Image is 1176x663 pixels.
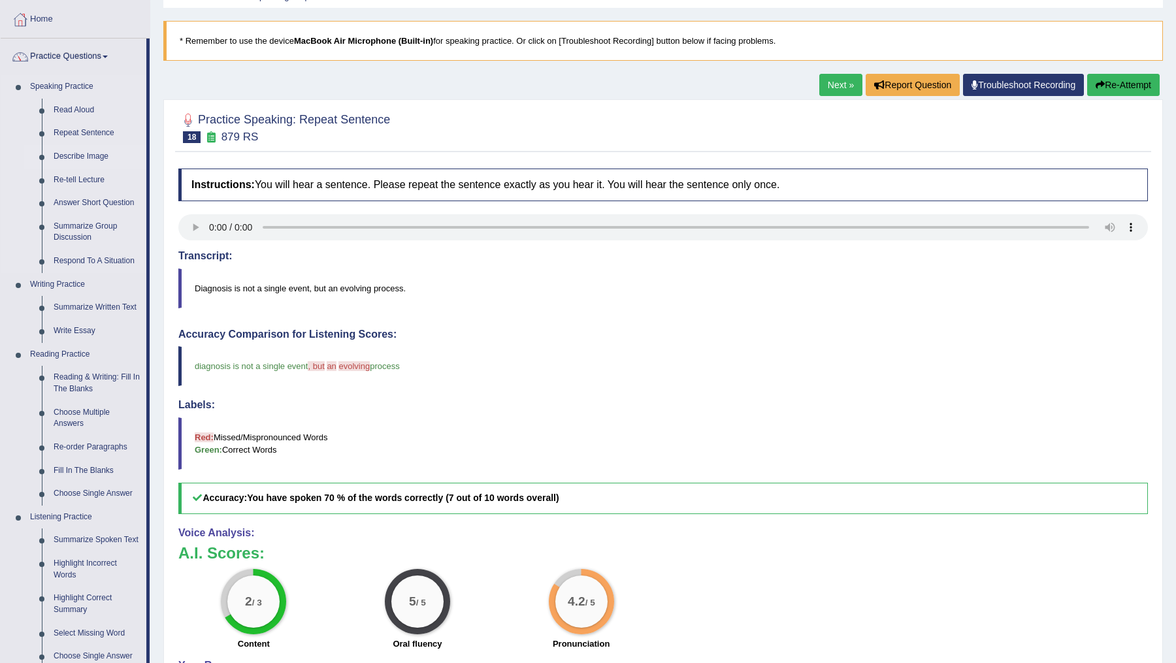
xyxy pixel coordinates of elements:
[1,1,150,34] a: Home
[416,598,426,607] small: / 5
[48,528,146,552] a: Summarize Spoken Text
[48,99,146,122] a: Read Aloud
[204,131,218,144] small: Exam occurring question
[247,493,559,503] b: You have spoken 70 % of the words correctly (7 out of 10 words overall)
[195,432,214,442] b: Red:
[819,74,862,96] a: Next »
[178,483,1148,513] h5: Accuracy:
[308,361,324,371] span: , but
[252,598,262,607] small: / 3
[338,361,370,371] span: evolving
[1,39,146,71] a: Practice Questions
[1087,74,1160,96] button: Re-Attempt
[24,273,146,297] a: Writing Practice
[48,121,146,145] a: Repeat Sentence
[963,74,1084,96] a: Troubleshoot Recording
[238,638,270,650] label: Content
[48,436,146,459] a: Re-order Paragraphs
[24,506,146,529] a: Listening Practice
[48,587,146,621] a: Highlight Correct Summary
[568,594,585,608] big: 4.2
[48,552,146,587] a: Highlight Incorrect Words
[866,74,960,96] button: Report Question
[393,638,442,650] label: Oral fluency
[245,594,252,608] big: 2
[553,638,610,650] label: Pronunciation
[327,361,336,371] span: an
[195,445,222,455] b: Green:
[48,250,146,273] a: Respond To A Situation
[48,319,146,343] a: Write Essay
[178,329,1148,340] h4: Accuracy Comparison for Listening Scores:
[48,191,146,215] a: Answer Short Question
[178,268,1148,308] blockquote: Diagnosis is not a single event, but an evolving process.
[183,131,201,143] span: 18
[195,361,308,371] span: diagnosis is not a single event
[48,401,146,436] a: Choose Multiple Answers
[370,361,400,371] span: process
[221,131,259,143] small: 879 RS
[585,598,595,607] small: / 5
[48,296,146,319] a: Summarize Written Text
[409,594,416,608] big: 5
[178,527,1148,539] h4: Voice Analysis:
[48,145,146,169] a: Describe Image
[178,544,265,562] b: A.I. Scores:
[24,343,146,366] a: Reading Practice
[294,36,433,46] b: MacBook Air Microphone (Built-in)
[178,399,1148,411] h4: Labels:
[24,75,146,99] a: Speaking Practice
[178,110,390,143] h2: Practice Speaking: Repeat Sentence
[48,215,146,250] a: Summarize Group Discussion
[178,169,1148,201] h4: You will hear a sentence. Please repeat the sentence exactly as you hear it. You will hear the se...
[191,179,255,190] b: Instructions:
[48,169,146,192] a: Re-tell Lecture
[178,417,1148,470] blockquote: Missed/Mispronounced Words Correct Words
[48,459,146,483] a: Fill In The Blanks
[48,366,146,400] a: Reading & Writing: Fill In The Blanks
[178,250,1148,262] h4: Transcript:
[163,21,1163,61] blockquote: * Remember to use the device for speaking practice. Or click on [Troubleshoot Recording] button b...
[48,482,146,506] a: Choose Single Answer
[48,622,146,645] a: Select Missing Word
